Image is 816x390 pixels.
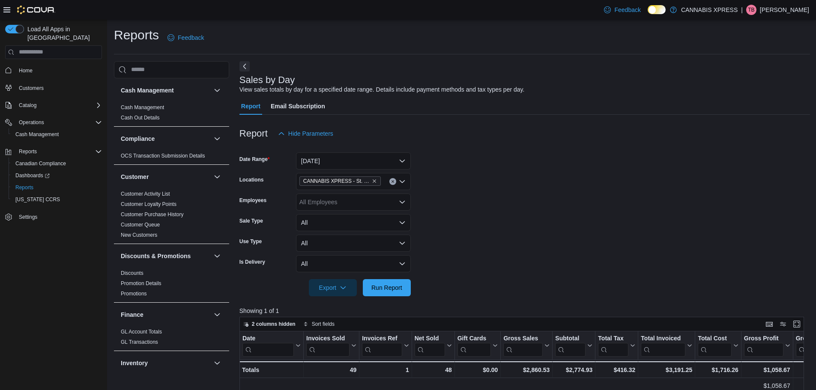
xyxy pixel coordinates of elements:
span: Reports [19,148,37,155]
a: Promotions [121,291,147,297]
span: Run Report [371,283,402,292]
span: Operations [15,117,102,128]
h3: Discounts & Promotions [121,252,191,260]
button: Finance [121,310,210,319]
img: Cova [17,6,55,14]
a: Customer Activity List [121,191,170,197]
div: Gross Profit [744,334,783,356]
button: Gross Profit [744,334,790,356]
button: Home [2,64,105,77]
button: Invoices Sold [306,334,356,356]
button: Invoices Ref [362,334,409,356]
button: All [296,214,411,231]
a: Feedback [164,29,207,46]
button: Net Sold [414,334,451,356]
span: Catalog [15,100,102,110]
button: Customer [121,173,210,181]
button: Enter fullscreen [792,319,802,329]
button: Discounts & Promotions [212,251,222,261]
p: [PERSON_NAME] [760,5,809,15]
button: Customer [212,172,222,182]
button: Canadian Compliance [9,158,105,170]
button: Keyboard shortcuts [764,319,774,329]
button: Run Report [363,279,411,296]
div: View sales totals by day for a specified date range. Details include payment methods and tax type... [239,85,525,94]
span: Promotions [121,290,147,297]
h3: Customer [121,173,149,181]
span: Settings [15,211,102,222]
div: $416.32 [598,365,635,375]
span: [US_STATE] CCRS [15,196,60,203]
a: New Customers [121,232,157,238]
span: Reports [12,182,102,193]
div: Gross Profit [744,334,783,342]
div: Total Invoiced [641,334,685,356]
span: Cash Management [12,129,102,140]
div: Total Cost [698,334,731,342]
span: Canadian Compliance [12,158,102,169]
h3: Inventory [121,359,148,367]
span: Customers [15,83,102,93]
button: Inventory [212,358,222,368]
div: 49 [306,365,356,375]
button: Remove CANNABIS XPRESS - St. George (Main Street) from selection in this group [372,179,377,184]
span: Customers [19,85,44,92]
span: Feedback [614,6,640,14]
a: Cash Management [121,104,164,110]
div: Date [242,334,294,356]
a: Cash Management [12,129,62,140]
span: Settings [19,214,37,220]
span: Catalog [19,102,36,109]
button: Total Invoiced [641,334,692,356]
a: Reports [12,182,37,193]
button: Operations [15,117,48,128]
button: 2 columns hidden [240,319,299,329]
div: Total Cost [698,334,731,356]
button: [DATE] [296,152,411,170]
button: Cash Management [212,85,222,95]
span: Hide Parameters [288,129,333,138]
button: Open list of options [399,178,406,185]
span: Load All Apps in [GEOGRAPHIC_DATA] [24,25,102,42]
p: CANNABIS XPRESS [681,5,738,15]
button: Open list of options [399,199,406,205]
span: OCS Transaction Submission Details [121,152,205,159]
div: Gift Cards [457,334,491,342]
span: Cash Management [121,104,164,111]
span: New Customers [121,232,157,238]
span: Dashboards [12,170,102,181]
p: Showing 1 of 1 [239,307,810,315]
div: Cash Management [114,102,229,126]
button: All [296,235,411,252]
button: Reports [2,146,105,158]
div: Net Sold [414,334,445,356]
button: Date [242,334,301,356]
a: Customer Purchase History [121,211,184,217]
button: Subtotal [555,334,592,356]
h3: Report [239,128,268,139]
span: Reports [15,146,102,157]
div: Compliance [114,151,229,164]
a: Customer Loyalty Points [121,201,176,207]
span: Washington CCRS [12,194,102,205]
div: 1 [362,365,409,375]
span: Sort fields [312,321,335,327]
label: Date Range [239,156,270,163]
div: Invoices Ref [362,334,402,356]
input: Dark Mode [648,5,666,14]
a: Promotion Details [121,280,161,286]
button: Reports [9,182,105,194]
button: Gift Cards [457,334,498,356]
div: Invoices Sold [306,334,350,356]
a: Cash Out Details [121,115,160,121]
a: Customer Queue [121,222,160,228]
span: CANNABIS XPRESS - St. George (Main Street) [299,176,381,186]
span: Reports [15,184,33,191]
span: Cash Management [15,131,59,138]
button: Inventory [121,359,210,367]
h3: Finance [121,310,143,319]
button: Total Tax [598,334,635,356]
button: Cash Management [9,128,105,140]
button: Customers [2,82,105,94]
nav: Complex example [5,61,102,246]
